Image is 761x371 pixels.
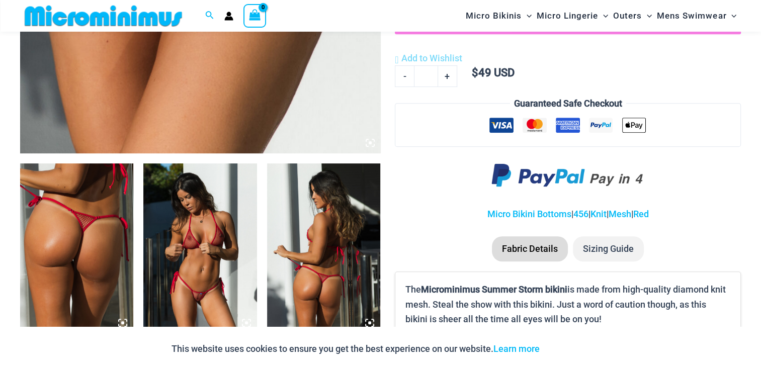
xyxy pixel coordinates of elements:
[726,3,736,29] span: Menu Toggle
[143,163,257,333] img: Summer Storm Red 312 Tri Top 456 Micro
[633,209,649,219] a: Red
[395,51,462,66] a: Add to Wishlist
[642,3,652,29] span: Menu Toggle
[573,209,588,219] a: 456
[21,5,186,27] img: MM SHOP LOGO FLAT
[172,341,540,356] p: This website uses cookies to ensure you get the best experience on our website.
[267,163,380,333] img: Summer Storm Red 312 Tri Top 456 Micro
[395,65,414,86] a: -
[401,53,462,63] span: Add to Wishlist
[205,10,214,22] a: Search icon link
[522,3,532,29] span: Menu Toggle
[243,4,267,27] a: View Shopping Cart, empty
[573,236,644,261] li: Sizing Guide
[613,3,642,29] span: Outers
[510,96,626,111] legend: Guaranteed Safe Checkout
[493,343,540,354] a: Learn more
[463,3,534,29] a: Micro BikinisMenu ToggleMenu Toggle
[472,66,515,79] bdi: 49 USD
[534,3,611,29] a: Micro LingerieMenu ToggleMenu Toggle
[598,3,608,29] span: Menu Toggle
[657,3,726,29] span: Mens Swimwear
[537,3,598,29] span: Micro Lingerie
[414,65,438,86] input: Product quantity
[609,209,631,219] a: Mesh
[472,66,478,79] span: $
[492,236,568,261] li: Fabric Details
[224,12,233,21] a: Account icon link
[466,3,522,29] span: Micro Bikinis
[547,337,590,361] button: Accept
[421,284,567,295] b: Microminimus Summer Storm bikini
[462,2,741,30] nav: Site Navigation
[611,3,654,29] a: OutersMenu ToggleMenu Toggle
[438,65,457,86] a: +
[590,209,607,219] a: Knit
[487,209,571,219] a: Micro Bikini Bottoms
[395,207,741,222] p: | | | |
[20,163,133,333] img: Summer Storm Red 456 Micro
[654,3,739,29] a: Mens SwimwearMenu ToggleMenu Toggle
[405,282,730,327] p: The is made from high-quality diamond knit mesh. Steal the show with this bikini. Just a word of ...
